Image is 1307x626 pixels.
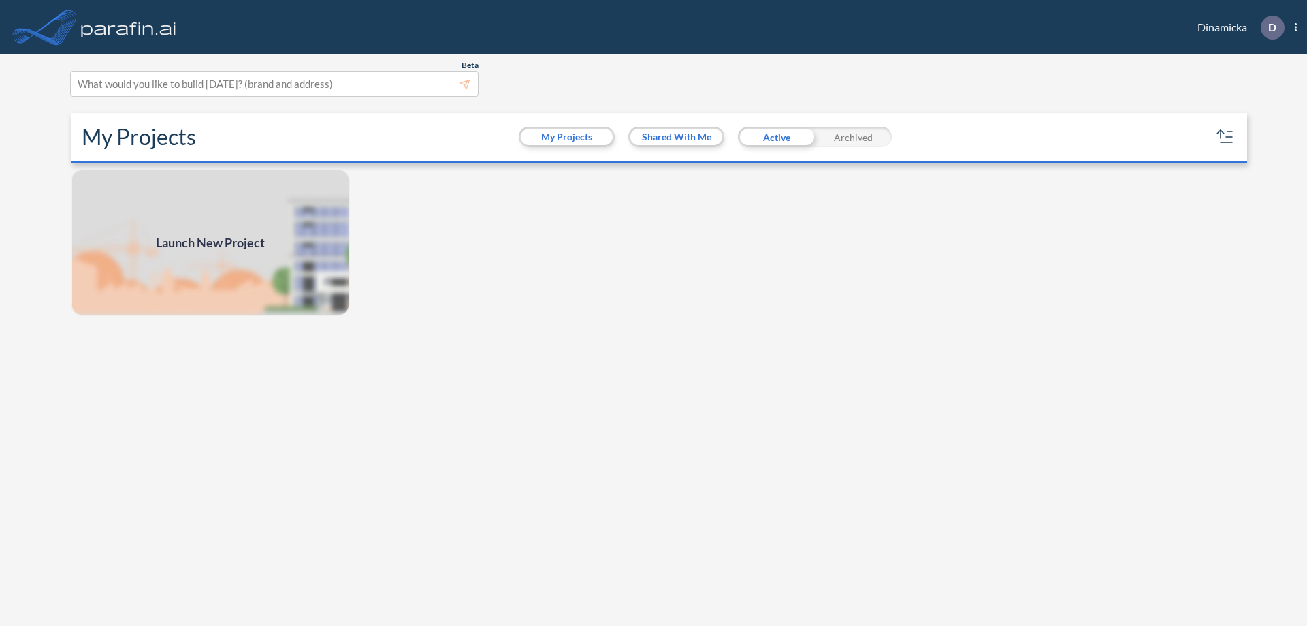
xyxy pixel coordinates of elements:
[1268,21,1276,33] p: D
[71,169,350,316] img: add
[521,129,613,145] button: My Projects
[462,60,479,71] span: Beta
[1214,126,1236,148] button: sort
[630,129,722,145] button: Shared With Me
[82,124,196,150] h2: My Projects
[815,127,892,147] div: Archived
[71,169,350,316] a: Launch New Project
[738,127,815,147] div: Active
[78,14,179,41] img: logo
[1177,16,1297,40] div: Dinamicka
[156,234,265,252] span: Launch New Project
